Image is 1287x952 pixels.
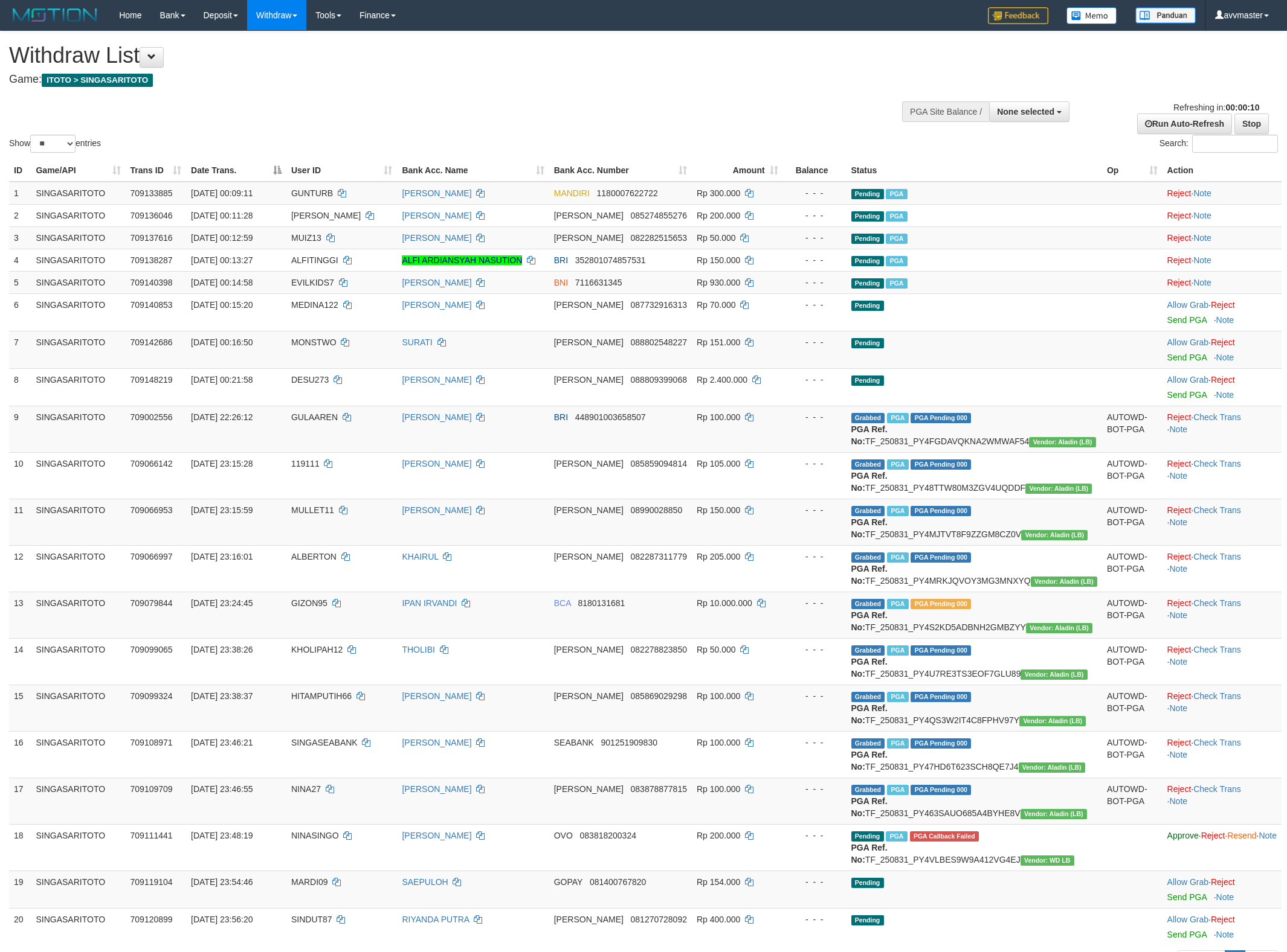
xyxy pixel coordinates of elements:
span: [DATE] 23:15:28 [191,459,253,468]
a: Check Trans [1193,738,1241,747]
span: Grabbed [851,599,885,609]
td: AUTOWD-BOT-PGA [1102,638,1163,685]
span: Rp 100.000 [697,412,740,422]
span: 709066997 [131,552,173,561]
td: · [1163,226,1282,249]
td: TF_250831_PY4U7RE3TS3EOF7GLU89 [847,638,1102,685]
a: [PERSON_NAME] [402,233,471,243]
td: SINGASARITOTO [31,249,125,271]
span: Pending [851,211,884,222]
td: 13 [9,592,31,638]
a: Note [1193,211,1211,220]
td: AUTOWD-BOT-PGA [1102,499,1163,545]
span: [DATE] 23:15:59 [191,505,253,515]
span: Marked by avvmaster [887,599,908,609]
th: Status [847,159,1102,182]
td: 7 [9,331,31,368]
td: · [1163,293,1282,331]
span: Pending [851,301,884,311]
span: Copy 1180007622722 to clipboard [597,188,658,198]
span: Pending [851,234,884,244]
span: Copy 8180131681 to clipboard [578,598,625,608]
td: SINGASARITOTO [31,545,125,592]
a: [PERSON_NAME] [402,211,471,220]
h4: Game: [9,74,846,86]
a: Reject [1167,598,1192,608]
a: Reject [1167,691,1192,701]
td: · · [1163,545,1282,592]
span: [DATE] 00:16:50 [191,337,253,347]
td: · [1163,182,1282,205]
b: PGA Ref. No: [851,564,888,586]
span: [DATE] 00:21:58 [191,375,253,385]
span: None selected [997,107,1054,117]
a: RIYANDA PUTRA [402,915,469,924]
span: Pending [851,278,884,289]
td: · · [1163,406,1282,452]
span: [DATE] 00:13:27 [191,255,253,265]
span: Copy 7116631345 to clipboard [575,278,622,287]
input: Search: [1192,135,1278,153]
span: [PERSON_NAME] [554,505,624,515]
a: Reject [1167,738,1192,747]
span: Marked by avvmaster [887,506,908,516]
b: PGA Ref. No: [851,471,888,493]
span: PGA Pending [911,413,971,423]
td: TF_250831_PY4MJTVT8F9ZZGM8CZ0V [847,499,1102,545]
td: SINGASARITOTO [31,293,125,331]
img: MOTION_logo.png [9,6,101,24]
span: Rp 50.000 [697,233,736,243]
th: User ID: activate to sort column ascending [286,159,397,182]
span: PGA Pending [911,506,971,516]
span: Rp 10.000.000 [697,598,752,608]
strong: 00:00:10 [1225,103,1259,112]
img: panduan.png [1135,7,1196,24]
a: Note [1169,610,1187,620]
td: 10 [9,452,31,499]
span: GUNTURB [291,188,333,198]
b: PGA Ref. No: [851,517,888,539]
th: ID [9,159,31,182]
span: [PERSON_NAME] [554,459,624,468]
span: [DATE] 00:09:11 [191,188,253,198]
span: Marked by avvmaster [886,234,907,244]
th: Bank Acc. Number: activate to sort column ascending [549,159,692,182]
span: Grabbed [851,413,885,423]
td: 5 [9,271,31,293]
a: Resend [1227,831,1256,840]
td: · [1163,368,1282,406]
span: Pending [851,338,884,348]
span: PGA Pending [911,599,971,609]
td: SINGASARITOTO [31,452,125,499]
th: Balance [783,159,847,182]
a: Approve [1167,831,1199,840]
td: 8 [9,368,31,406]
span: [DATE] 00:11:28 [191,211,253,220]
td: · · [1163,452,1282,499]
span: 119111 [291,459,320,468]
span: Marked by avvmaster [886,189,907,199]
a: Note [1169,564,1187,573]
a: [PERSON_NAME] [402,300,471,310]
span: Copy 082287311779 to clipboard [631,552,687,561]
td: · [1163,204,1282,226]
span: Marked by avvmaster [886,278,907,289]
span: Grabbed [851,459,885,470]
a: [PERSON_NAME] [402,738,471,747]
td: AUTOWD-BOT-PGA [1102,406,1163,452]
span: Copy 082282515653 to clipboard [631,233,687,243]
a: [PERSON_NAME] [402,412,471,422]
a: SURATI [402,337,432,347]
a: [PERSON_NAME] [402,505,471,515]
a: Send PGA [1167,353,1207,362]
a: SAEPULOH [402,877,448,887]
a: Reject [1211,877,1235,887]
span: [DATE] 23:16:01 [191,552,253,561]
span: Copy 08990028850 to clipboard [631,505,683,515]
a: Check Trans [1193,598,1241,608]
b: PGA Ref. No: [851,424,888,446]
td: 9 [9,406,31,452]
a: Allow Grab [1167,300,1208,310]
a: Note [1216,353,1234,362]
a: Reject [1167,412,1192,422]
